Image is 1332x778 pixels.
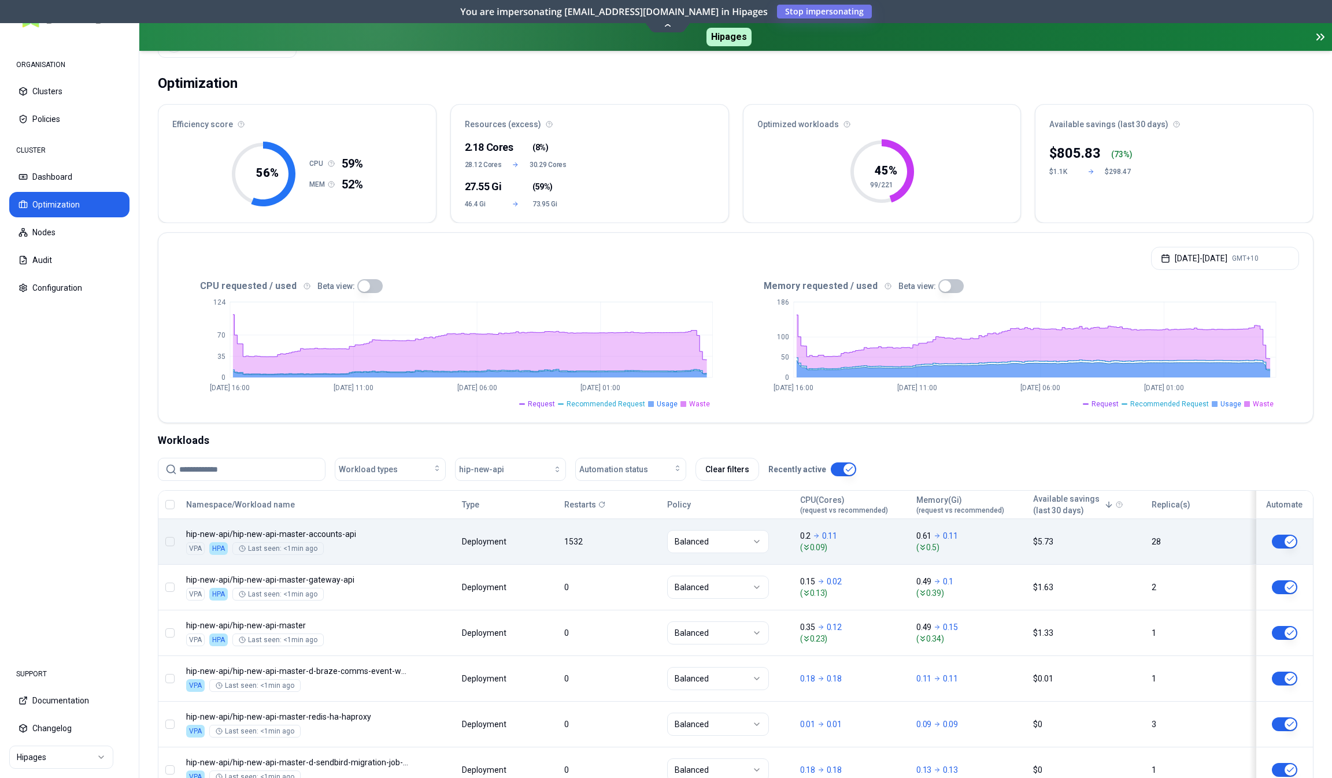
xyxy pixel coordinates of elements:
[1152,536,1244,547] div: 28
[216,727,294,736] div: Last seen: <1min ago
[822,530,837,542] p: 0.11
[239,635,317,644] div: Last seen: <1min ago
[9,716,129,741] button: Changelog
[827,576,842,587] p: 0.02
[916,576,931,587] p: 0.49
[532,199,567,209] span: 73.95 Gi
[9,662,129,686] div: SUPPORT
[217,353,225,361] tspan: 35
[800,493,888,516] button: CPU(Cores)(request vs recommended)
[459,464,504,475] span: hip-new-api
[657,399,678,409] span: Usage
[774,384,813,392] tspan: [DATE] 16:00
[1272,580,1297,594] button: This workload cannot be automated, because HPA is applied or managed by Gitops.
[186,679,205,692] div: VPA
[743,105,1021,137] div: Optimized workloads
[800,506,888,515] span: (request vs recommended)
[209,542,228,555] div: HPA is enabled on both CPU and Memory, this workload cannot be optimised.
[1111,149,1133,160] div: ( %)
[9,247,129,273] button: Audit
[342,176,363,192] span: 52%
[1020,384,1060,392] tspan: [DATE] 06:00
[1033,627,1141,639] div: $1.33
[535,181,550,192] span: 59%
[943,764,958,776] p: 0.13
[1091,399,1119,409] span: Request
[335,458,446,481] button: Workload types
[1152,627,1244,639] div: 1
[1035,105,1313,137] div: Available savings (last 30 days)
[580,384,620,392] tspan: [DATE] 01:00
[1220,399,1241,409] span: Usage
[943,718,958,730] p: 0.09
[943,621,958,633] p: 0.15
[1033,673,1141,684] div: $0.01
[158,105,436,137] div: Efficiency score
[455,458,566,481] button: hip-new-api
[186,711,408,723] p: hip-new-api-master-redis-ha-haproxy
[462,536,508,547] div: Deployment
[916,633,1022,644] span: ( 0.34 )
[916,530,931,542] p: 0.61
[800,587,906,599] span: ( 0.13 )
[1152,493,1190,516] button: Replica(s)
[9,688,129,713] button: Documentation
[210,384,250,392] tspan: [DATE] 16:00
[785,373,789,381] tspan: 0
[1152,673,1244,684] div: 1
[317,280,355,292] p: Beta view:
[800,764,815,776] p: 0.18
[916,493,1004,516] button: Memory(Gi)(request vs recommended)
[800,576,815,587] p: 0.15
[943,576,953,587] p: 0.1
[827,621,842,633] p: 0.12
[916,718,931,730] p: 0.09
[186,528,408,540] p: hip-new-api-master-accounts-api
[1272,535,1297,549] button: This workload cannot be automated, because HPA is applied or managed by Gitops.
[1105,167,1133,176] div: $298.47
[667,499,790,510] div: Policy
[209,633,228,646] div: HPA is enabled on both CPU and Memory, this workload cannot be optimised.
[564,764,657,776] div: 0
[1272,626,1297,640] button: This workload cannot be automated, because HPA is applied or managed by Gitops.
[216,681,294,690] div: Last seen: <1min ago
[158,432,1313,449] div: Workloads
[943,673,958,684] p: 0.11
[9,79,129,104] button: Clusters
[780,353,789,361] tspan: 50
[1253,399,1274,409] span: Waste
[564,627,657,639] div: 0
[1144,384,1184,392] tspan: [DATE] 01:00
[528,399,555,409] span: Request
[800,621,815,633] p: 0.35
[943,530,958,542] p: 0.11
[916,494,1004,515] div: Memory(Gi)
[1033,718,1141,730] div: $0
[9,192,129,217] button: Optimization
[186,620,408,631] p: hip-new-api-master
[1033,581,1141,593] div: $1.63
[1152,718,1244,730] div: 3
[567,399,645,409] span: Recommended Request
[1130,399,1209,409] span: Recommended Request
[451,105,728,137] div: Resources (excess)
[564,673,657,684] div: 0
[186,665,408,677] p: hip-new-api-master-d-braze-comms-event-worker
[462,764,508,776] div: Deployment
[186,542,205,555] div: VPA
[462,581,508,593] div: Deployment
[535,142,546,153] span: 8%
[1049,167,1077,176] div: $1.1K
[334,384,373,392] tspan: [DATE] 11:00
[800,542,906,553] span: ( 0.09 )
[186,757,408,768] p: hip-new-api-master-d-sendbird-migration-job-batch-worker
[465,160,502,169] span: 28.12 Cores
[462,627,508,639] div: Deployment
[916,587,1022,599] span: ( 0.39 )
[564,499,596,510] p: Restarts
[217,331,225,339] tspan: 70
[898,280,936,292] p: Beta view:
[768,464,826,475] p: Recently active
[800,718,815,730] p: 0.01
[1151,247,1299,270] button: [DATE]-[DATE]GMT+10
